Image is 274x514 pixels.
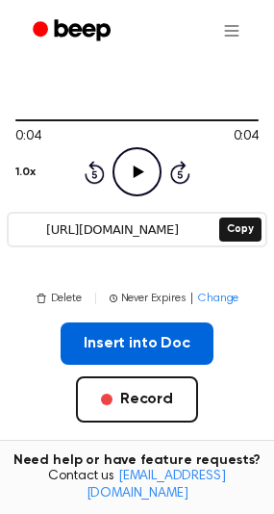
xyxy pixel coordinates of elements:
[189,290,194,307] span: |
[110,290,239,307] button: Never Expires|Change
[93,290,98,307] span: |
[15,156,35,189] button: 1.0x
[76,376,198,423] button: Record
[198,290,238,307] span: Change
[219,218,261,242] button: Copy
[61,322,213,365] button: Insert into Doc
[12,469,262,502] span: Contact us
[19,13,128,50] a: Beep
[36,290,82,307] button: Delete
[234,127,259,147] span: 0:04
[15,127,40,147] span: 0:04
[209,8,255,54] button: Open menu
[87,470,226,501] a: [EMAIL_ADDRESS][DOMAIN_NAME]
